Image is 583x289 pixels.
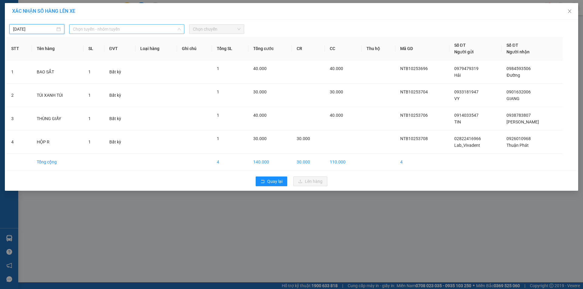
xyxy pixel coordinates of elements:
[506,73,520,78] span: Đường
[506,66,531,71] span: 0984593506
[454,89,479,94] span: 0933181947
[217,113,219,118] span: 1
[32,37,84,60] th: Tên hàng
[253,89,267,94] span: 30.000
[297,136,310,141] span: 30.000
[253,136,267,141] span: 30.000
[454,43,466,48] span: Số ĐT
[506,49,530,54] span: Người nhận
[13,26,55,32] input: 13/10/2025
[248,154,292,170] td: 140.000
[293,176,327,186] button: uploadLên hàng
[6,84,32,107] td: 2
[217,89,219,94] span: 1
[6,37,32,60] th: STT
[330,89,343,94] span: 30.000
[256,176,287,186] button: rollbackQuay lại
[454,143,480,148] span: Lab_Vivadent
[73,25,181,34] span: Chọn tuyến - nhóm tuyến
[217,136,219,141] span: 1
[6,107,32,130] td: 3
[248,37,292,60] th: Tổng cước
[32,60,84,84] td: BAO SẮT
[561,3,578,20] button: Close
[454,66,479,71] span: 0979479319
[32,107,84,130] td: THÙNG GIẦY
[267,178,282,185] span: Quay lại
[454,113,479,118] span: 0914033547
[454,119,461,124] span: TIN
[506,43,518,48] span: Số ĐT
[32,130,84,154] td: HỘP R
[330,66,343,71] span: 40.000
[330,113,343,118] span: 40.000
[506,136,531,141] span: 0926010968
[32,154,84,170] td: Tổng cộng
[104,130,135,154] td: Bất kỳ
[253,66,267,71] span: 40.000
[253,113,267,118] span: 40.000
[400,66,428,71] span: NTB10253696
[212,154,248,170] td: 4
[292,37,325,60] th: CR
[88,139,91,144] span: 1
[177,27,181,31] span: down
[454,96,459,101] span: VY
[261,179,265,184] span: rollback
[567,9,572,14] span: close
[454,73,461,78] span: Hải
[217,66,219,71] span: 1
[506,113,531,118] span: 0938783807
[506,119,539,124] span: [PERSON_NAME]
[454,136,481,141] span: 02822416966
[325,37,362,60] th: CC
[325,154,362,170] td: 110.000
[400,89,428,94] span: NTB10253704
[212,37,248,60] th: Tổng SL
[400,113,428,118] span: NTB10253706
[6,130,32,154] td: 4
[506,89,531,94] span: 0901632006
[506,96,520,101] span: GIANG
[395,37,449,60] th: Mã GD
[292,154,325,170] td: 30.000
[12,8,75,14] span: XÁC NHẬN SỐ HÀNG LÊN XE
[400,136,428,141] span: NTB10253708
[506,143,529,148] span: Thuận Phát
[362,37,395,60] th: Thu hộ
[395,154,449,170] td: 4
[454,49,474,54] span: Người gửi
[32,84,84,107] td: TÚI XANH TÚI
[6,60,32,84] td: 1
[193,25,240,34] span: Chọn chuyến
